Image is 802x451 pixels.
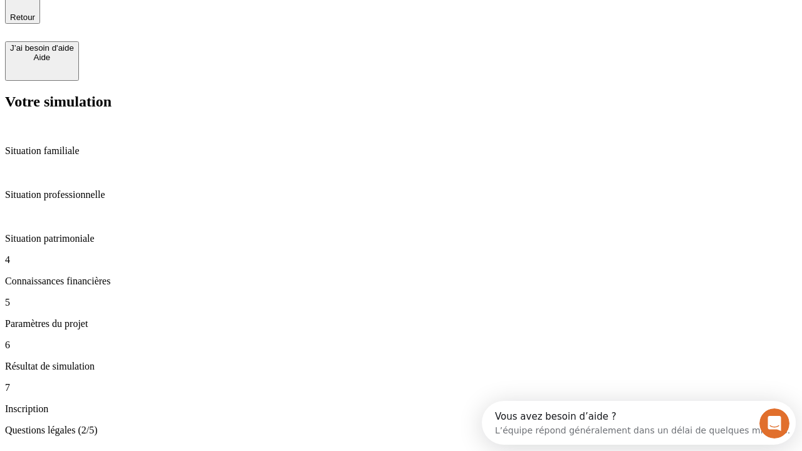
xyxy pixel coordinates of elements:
div: Vous avez besoin d’aide ? [13,11,308,21]
button: J’ai besoin d'aideAide [5,41,79,81]
p: 4 [5,254,797,266]
p: Résultat de simulation [5,361,797,372]
p: 6 [5,340,797,351]
div: J’ai besoin d'aide [10,43,74,53]
p: Situation patrimoniale [5,233,797,244]
p: Questions légales (2/5) [5,425,797,436]
div: Ouvrir le Messenger Intercom [5,5,345,39]
p: Situation professionnelle [5,189,797,200]
p: 7 [5,382,797,393]
p: Situation familiale [5,145,797,157]
p: Inscription [5,403,797,415]
div: L’équipe répond généralement dans un délai de quelques minutes. [13,21,308,34]
span: Retour [10,13,35,22]
iframe: Intercom live chat [759,408,789,438]
p: 5 [5,297,797,308]
p: Connaissances financières [5,276,797,287]
p: Paramètres du projet [5,318,797,329]
iframe: Intercom live chat discovery launcher [482,401,796,445]
h2: Votre simulation [5,93,797,110]
div: Aide [10,53,74,62]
